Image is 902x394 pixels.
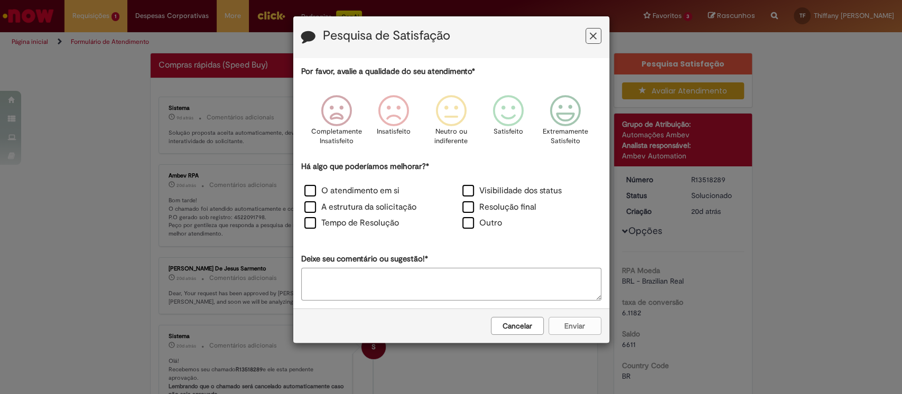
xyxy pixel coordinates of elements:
p: Insatisfeito [377,127,411,137]
label: Visibilidade dos status [462,185,562,197]
label: Resolução final [462,201,536,213]
label: Por favor, avalie a qualidade do seu atendimento* [301,66,475,77]
button: Cancelar [491,317,544,335]
div: Insatisfeito [367,87,421,160]
p: Completamente Insatisfeito [311,127,362,146]
div: Completamente Insatisfeito [310,87,364,160]
label: O atendimento em si [304,185,399,197]
label: Tempo de Resolução [304,217,399,229]
div: Neutro ou indiferente [424,87,478,160]
div: Extremamente Satisfeito [538,87,592,160]
p: Neutro ou indiferente [432,127,470,146]
label: Deixe seu comentário ou sugestão!* [301,254,428,265]
div: Satisfeito [481,87,535,160]
div: Há algo que poderíamos melhorar?* [301,161,601,232]
p: Extremamente Satisfeito [543,127,588,146]
label: Pesquisa de Satisfação [323,29,450,43]
label: Outro [462,217,502,229]
label: A estrutura da solicitação [304,201,416,213]
p: Satisfeito [494,127,523,137]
